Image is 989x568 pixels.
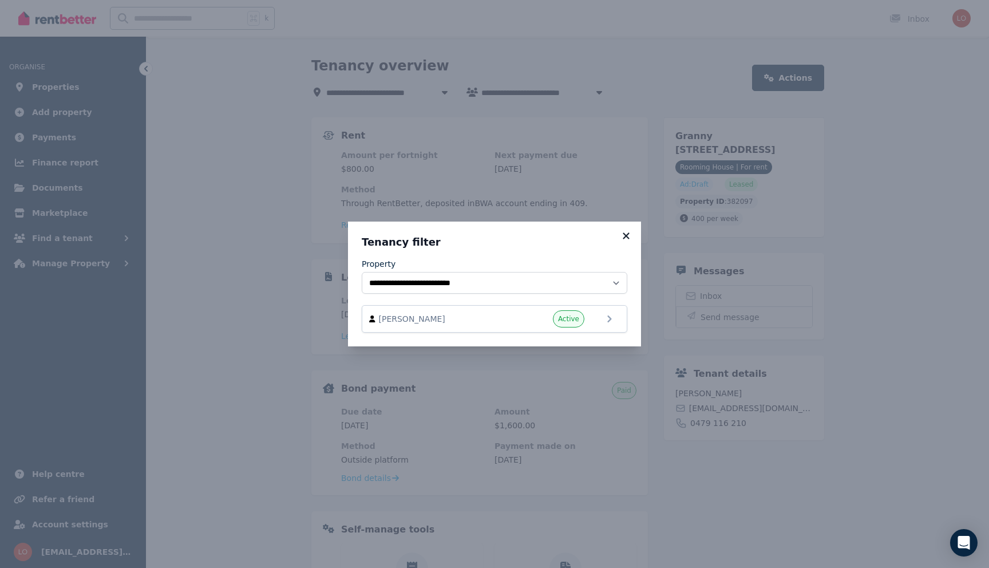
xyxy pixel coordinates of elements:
label: Property [362,258,395,270]
span: Active [558,314,579,324]
span: [PERSON_NAME] [379,313,509,325]
a: [PERSON_NAME]Active [362,305,627,333]
div: Open Intercom Messenger [950,529,978,557]
h3: Tenancy filter [362,235,627,249]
